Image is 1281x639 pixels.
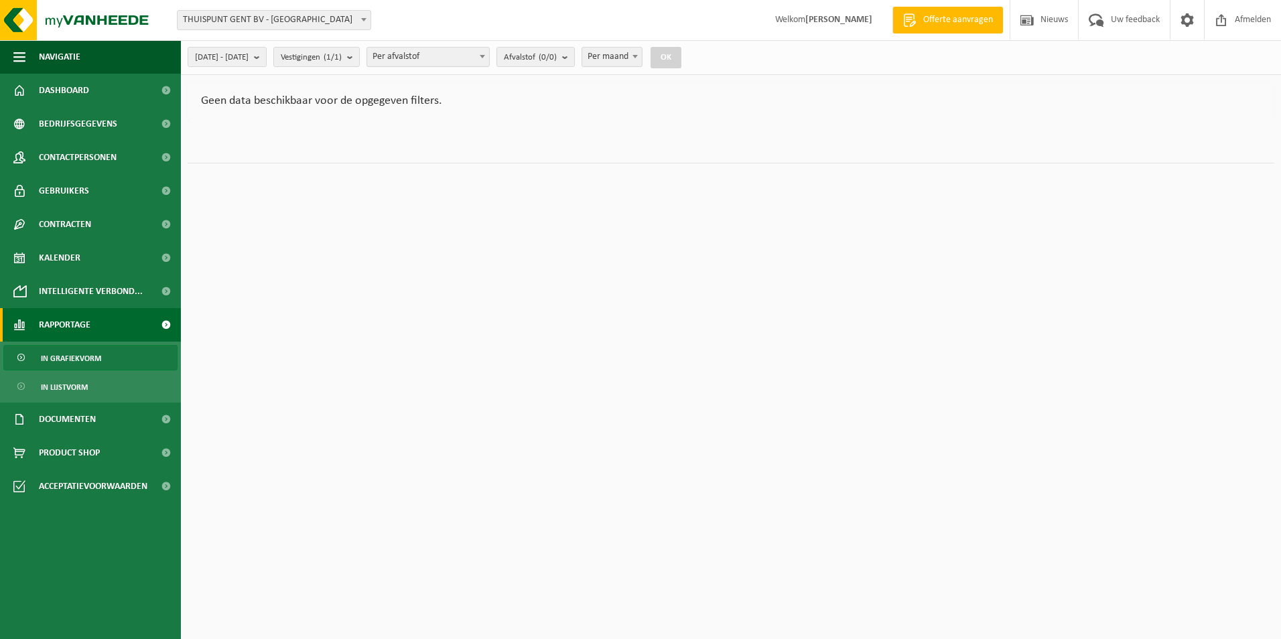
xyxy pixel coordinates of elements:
span: Contracten [39,208,91,241]
span: Per afvalstof [366,47,490,67]
span: Dashboard [39,74,89,107]
button: Vestigingen(1/1) [273,47,360,67]
span: Kalender [39,241,80,275]
span: Rapportage [39,308,90,342]
a: In lijstvorm [3,374,178,399]
span: In lijstvorm [41,374,88,400]
span: Per maand [582,48,642,66]
span: Gebruikers [39,174,89,208]
span: Per afvalstof [367,48,489,66]
span: Afvalstof [504,48,557,68]
span: Per maand [582,47,643,67]
span: Acceptatievoorwaarden [39,470,147,503]
span: Vestigingen [281,48,342,68]
span: Documenten [39,403,96,436]
button: [DATE] - [DATE] [188,47,267,67]
a: Offerte aanvragen [892,7,1003,33]
span: Navigatie [39,40,80,74]
span: Contactpersonen [39,141,117,174]
span: In grafiekvorm [41,346,101,371]
span: Intelligente verbond... [39,275,143,308]
button: OK [651,47,681,68]
span: THUISPUNT GENT BV - GENT [177,10,371,30]
count: (1/1) [324,53,342,62]
strong: [PERSON_NAME] [805,15,872,25]
button: Afvalstof(0/0) [496,47,575,67]
span: THUISPUNT GENT BV - GENT [178,11,370,29]
span: Bedrijfsgegevens [39,107,117,141]
span: [DATE] - [DATE] [195,48,249,68]
a: In grafiekvorm [3,345,178,370]
span: Offerte aanvragen [920,13,996,27]
div: Geen data beschikbaar voor de opgegeven filters. [188,82,1274,121]
count: (0/0) [539,53,557,62]
span: Product Shop [39,436,100,470]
